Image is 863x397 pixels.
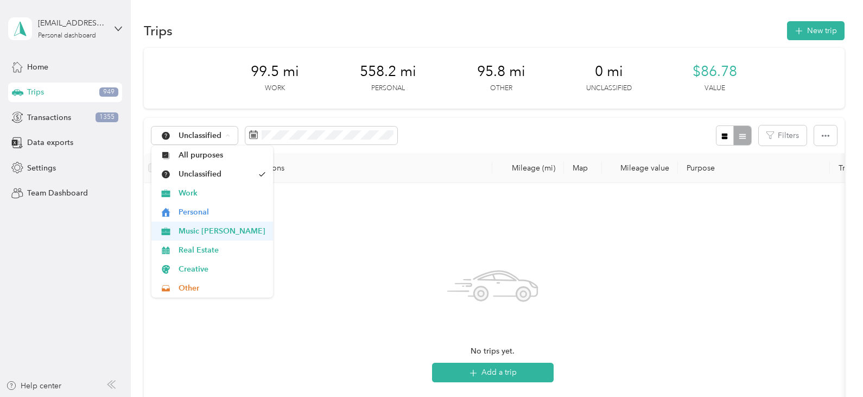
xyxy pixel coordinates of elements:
span: Trips [27,86,44,98]
div: [EMAIL_ADDRESS][DOMAIN_NAME] [38,17,106,29]
th: Mileage value [602,153,678,183]
span: Unclassified [179,132,222,140]
span: Unclassified [179,168,253,180]
span: 558.2 mi [360,63,416,80]
p: Unclassified [586,84,632,93]
span: 99.5 mi [251,63,299,80]
h1: Trips [144,25,173,36]
span: Work [179,187,265,199]
button: Add a trip [432,363,554,382]
span: Team Dashboard [27,187,88,199]
button: Help center [6,380,61,392]
p: Other [490,84,512,93]
span: Real Estate [179,244,265,256]
div: Personal dashboard [38,33,96,39]
span: Home [27,61,48,73]
span: All purposes [179,149,265,161]
button: Filters [759,125,807,146]
span: Creative [179,263,265,275]
p: Value [705,84,725,93]
span: Other [179,282,265,294]
th: Purpose [678,153,830,183]
th: Map [564,153,602,183]
span: Settings [27,162,56,174]
th: Locations [243,153,492,183]
span: $86.78 [693,63,737,80]
th: Mileage (mi) [492,153,564,183]
span: Personal [179,206,265,218]
p: Personal [371,84,405,93]
span: 95.8 mi [477,63,525,80]
p: Work [265,84,285,93]
span: 0 mi [595,63,623,80]
span: Music [PERSON_NAME] [179,225,265,237]
span: 949 [99,87,118,97]
iframe: Everlance-gr Chat Button Frame [802,336,863,397]
button: New trip [787,21,845,40]
span: No trips yet. [471,345,515,357]
span: Transactions [27,112,71,123]
span: Data exports [27,137,73,148]
span: 1355 [96,112,118,122]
